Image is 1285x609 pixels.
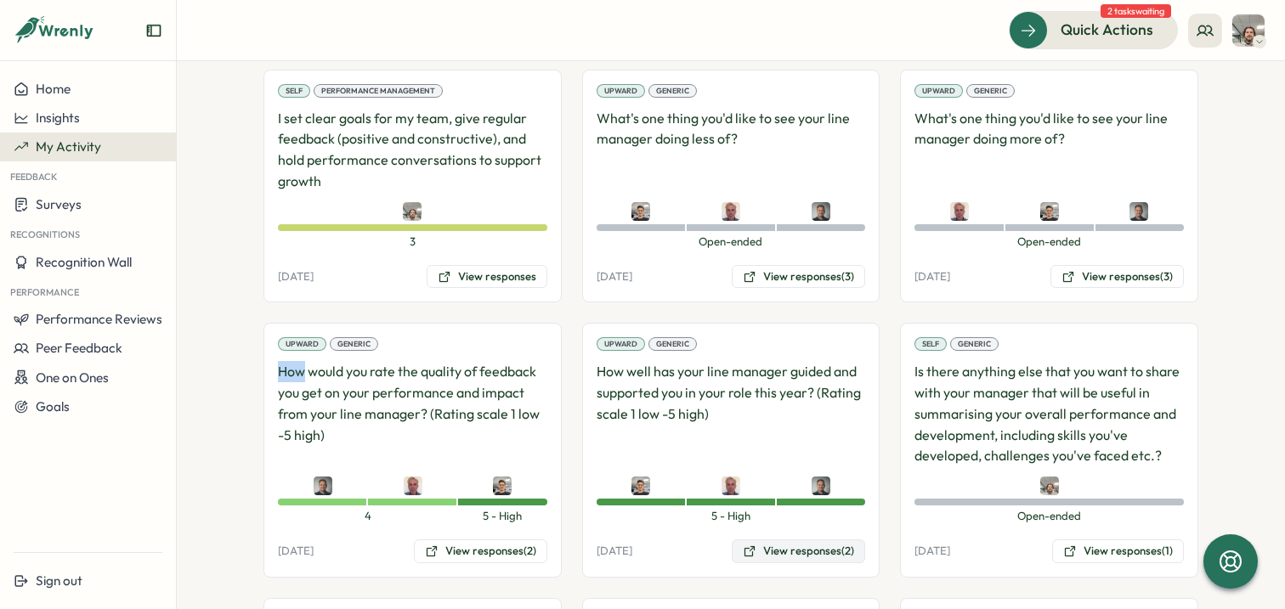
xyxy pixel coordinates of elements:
button: View responses(2) [414,539,547,563]
p: What's one thing you'd like to see your line manager doing more of? [914,108,1184,192]
span: 2 tasks waiting [1101,4,1171,18]
img: Jamie Batabyal [1129,202,1148,221]
span: Peer Feedback [36,340,122,356]
div: Generic [648,337,697,351]
div: Self [278,84,310,98]
p: [DATE] [278,544,314,559]
span: 5 - High [458,509,546,524]
div: Upward [278,337,326,351]
div: Generic [966,84,1015,98]
span: Goals [36,398,70,414]
img: Daniele Faraglia [493,476,512,495]
p: [DATE] [597,544,632,559]
div: Generic [950,337,999,351]
img: Jamie Batabyal [812,476,830,495]
img: Daniele Faraglia [631,202,650,221]
span: Open-ended [914,509,1184,524]
img: Jamie Batabyal [812,202,830,221]
span: Performance Reviews [36,311,162,327]
span: Home [36,81,71,97]
img: Greg Youngman [1232,14,1265,47]
span: My Activity [36,138,101,155]
p: What's one thing you'd like to see your line manager doing less of? [597,108,866,192]
span: Sign out [36,572,82,589]
span: Open-ended [597,234,866,250]
p: How would you rate the quality of feedback you get on your performance and impact from your line ... [278,361,547,466]
p: Is there anything else that you want to share with your manager that will be useful in summarisin... [914,361,1184,466]
button: Expand sidebar [145,22,162,39]
span: 3 [278,234,547,250]
button: Quick Actions [1009,11,1178,48]
p: I set clear goals for my team, give regular feedback (positive and constructive), and hold perfor... [278,108,547,192]
img: David McNair [722,202,740,221]
button: View responses(3) [1050,265,1184,289]
img: Daniele Faraglia [1040,202,1059,221]
p: [DATE] [914,544,950,559]
div: Upward [597,337,645,351]
img: David McNair [722,476,740,495]
button: View responses(1) [1052,539,1184,563]
span: One on Ones [36,369,109,386]
img: Greg Youngman [1040,476,1059,495]
span: 4 [278,509,458,524]
span: Quick Actions [1061,19,1153,41]
div: Self [914,337,947,351]
div: Generic [648,84,697,98]
span: Recognition Wall [36,254,132,270]
span: Open-ended [914,234,1184,250]
button: View responses [427,265,547,289]
p: [DATE] [914,269,950,285]
div: Upward [914,84,963,98]
button: View responses(2) [732,539,865,563]
span: 5 - High [597,509,866,524]
img: Greg Youngman [403,202,422,221]
div: Generic [330,337,378,351]
img: David McNair [404,476,422,495]
div: Performance Management [314,84,443,98]
p: How well has your line manager guided and supported you in your role this year? (Rating scale 1 l... [597,361,866,466]
img: Jamie Batabyal [314,476,332,495]
span: Insights [36,110,80,126]
button: View responses(3) [732,265,865,289]
div: Upward [597,84,645,98]
p: [DATE] [278,269,314,285]
img: Daniele Faraglia [631,476,650,495]
img: David McNair [950,202,969,221]
p: [DATE] [597,269,632,285]
span: Surveys [36,196,82,212]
